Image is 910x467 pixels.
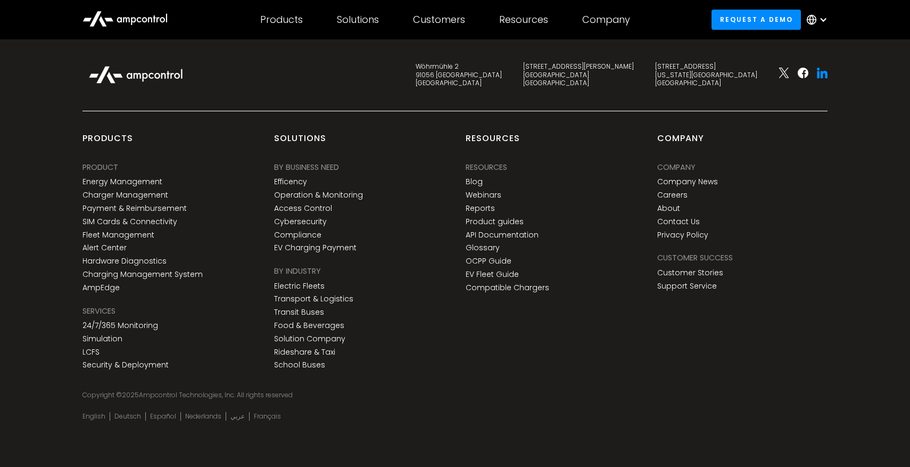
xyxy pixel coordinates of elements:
div: Customer success [657,252,733,264]
div: [STREET_ADDRESS][PERSON_NAME] [GEOGRAPHIC_DATA] [GEOGRAPHIC_DATA] [523,62,634,87]
a: Contact Us [657,217,700,226]
div: PRODUCT [82,161,118,173]
div: BY INDUSTRY [274,265,321,277]
a: Rideshare & Taxi [274,348,335,357]
a: Efficency [274,177,307,186]
a: EV Fleet Guide [466,270,519,279]
a: Reports [466,204,495,213]
a: Electric Fleets [274,282,325,291]
a: Webinars [466,191,501,200]
a: Nederlands [185,412,221,421]
div: [STREET_ADDRESS] [US_STATE][GEOGRAPHIC_DATA] [GEOGRAPHIC_DATA] [655,62,757,87]
a: Hardware Diagnostics [82,257,167,266]
a: Compliance [274,231,321,240]
div: Products [260,14,303,26]
a: Simulation [82,334,122,343]
div: Company [657,161,696,173]
a: SIM Cards & Connectivity [82,217,177,226]
div: Resources [466,161,507,173]
img: Ampcontrol Logo [82,60,189,89]
a: Privacy Policy [657,231,708,240]
a: Customer Stories [657,268,723,277]
div: Copyright © Ampcontrol Technologies, Inc. All rights reserved [82,391,828,399]
div: Solutions [337,14,379,26]
a: Company News [657,177,718,186]
div: Wöhrmühle 2 91056 [GEOGRAPHIC_DATA] [GEOGRAPHIC_DATA] [416,62,502,87]
a: 24/7/365 Monitoring [82,321,158,330]
a: Compatible Chargers [466,283,549,292]
div: Resources [499,14,548,26]
a: Fleet Management [82,231,154,240]
a: Security & Deployment [82,361,169,370]
a: Deutsch [114,412,141,421]
a: OCPP Guide [466,257,511,266]
div: products [82,133,133,153]
a: Careers [657,191,688,200]
a: Product guides [466,217,524,226]
a: Access Control [274,204,332,213]
a: Solution Company [274,334,345,343]
a: Operation & Monitoring [274,191,363,200]
a: Transit Buses [274,308,324,317]
a: عربي [230,412,245,421]
a: Blog [466,177,483,186]
a: Glossary [466,243,500,252]
div: Customers [413,14,465,26]
a: API Documentation [466,231,539,240]
div: Solutions [274,133,326,153]
div: BY BUSINESS NEED [274,161,339,173]
a: Français [254,412,281,421]
a: About [657,204,680,213]
a: Alert Center [82,243,127,252]
a: Charging Management System [82,270,203,279]
span: 2025 [122,390,139,399]
a: Food & Beverages [274,321,344,330]
a: Support Service [657,282,717,291]
a: Transport & Logistics [274,294,353,304]
a: English [82,412,105,421]
a: EV Charging Payment [274,243,357,252]
a: Cybersecurity [274,217,327,226]
div: Company [657,133,704,153]
a: Energy Management [82,177,162,186]
a: School Buses [274,361,325,370]
a: Request a demo [712,10,801,29]
div: Company [582,14,630,26]
a: LCFS [82,348,100,357]
a: Charger Management [82,191,168,200]
div: Resources [466,133,520,153]
a: AmpEdge [82,283,120,292]
a: Payment & Reimbursement [82,204,187,213]
a: Español [150,412,176,421]
div: SERVICES [82,305,115,317]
